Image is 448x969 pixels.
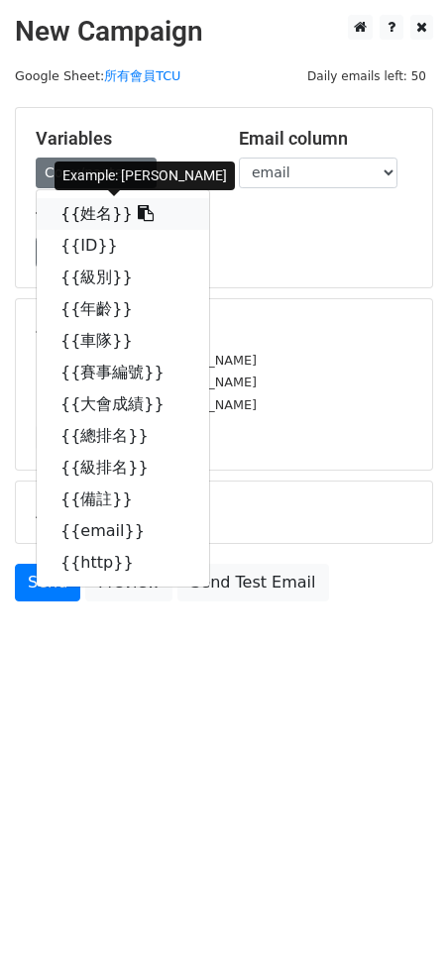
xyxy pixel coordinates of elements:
[37,547,209,579] a: {{http}}
[36,353,257,368] small: [EMAIL_ADDRESS][DOMAIN_NAME]
[37,515,209,547] a: {{email}}
[37,420,209,452] a: {{總排名}}
[177,564,328,601] a: Send Test Email
[36,158,157,188] a: Copy/paste...
[349,874,448,969] div: 聊天小工具
[36,375,257,389] small: [EMAIL_ADDRESS][DOMAIN_NAME]
[349,874,448,969] iframe: Chat Widget
[37,262,209,293] a: {{級別}}
[37,452,209,484] a: {{級排名}}
[37,198,209,230] a: {{姓名}}
[36,501,412,523] h5: Advanced
[36,319,412,341] h5: 47 Recipients
[55,161,235,190] div: Example: [PERSON_NAME]
[37,357,209,388] a: {{賽事編號}}
[15,564,80,601] a: Send
[15,68,180,83] small: Google Sheet:
[300,65,433,87] span: Daily emails left: 50
[36,397,257,412] small: [EMAIL_ADDRESS][DOMAIN_NAME]
[239,128,412,150] h5: Email column
[15,15,433,49] h2: New Campaign
[37,484,209,515] a: {{備註}}
[37,230,209,262] a: {{ID}}
[36,128,209,150] h5: Variables
[104,68,180,83] a: 所有會員TCU
[37,293,209,325] a: {{年齡}}
[300,68,433,83] a: Daily emails left: 50
[37,325,209,357] a: {{車隊}}
[37,388,209,420] a: {{大會成績}}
